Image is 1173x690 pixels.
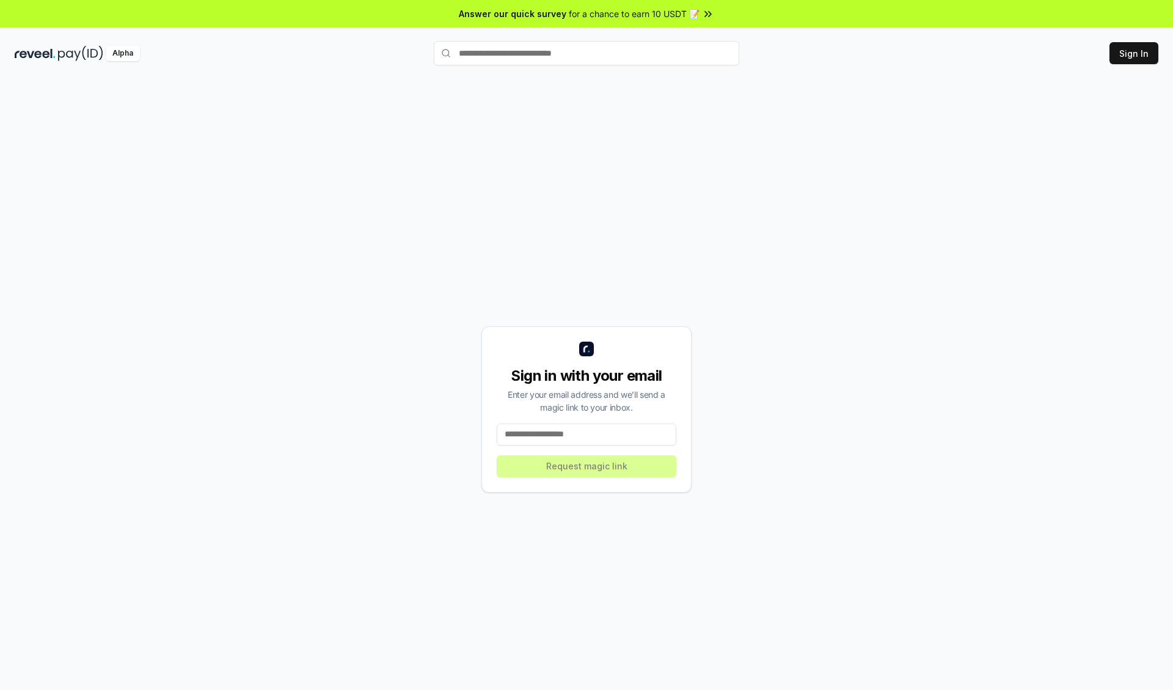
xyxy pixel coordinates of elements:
span: Answer our quick survey [459,7,566,20]
div: Alpha [106,46,140,61]
div: Sign in with your email [497,366,676,386]
div: Enter your email address and we’ll send a magic link to your inbox. [497,388,676,414]
img: reveel_dark [15,46,56,61]
span: for a chance to earn 10 USDT 📝 [569,7,700,20]
img: logo_small [579,342,594,356]
img: pay_id [58,46,103,61]
button: Sign In [1109,42,1158,64]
